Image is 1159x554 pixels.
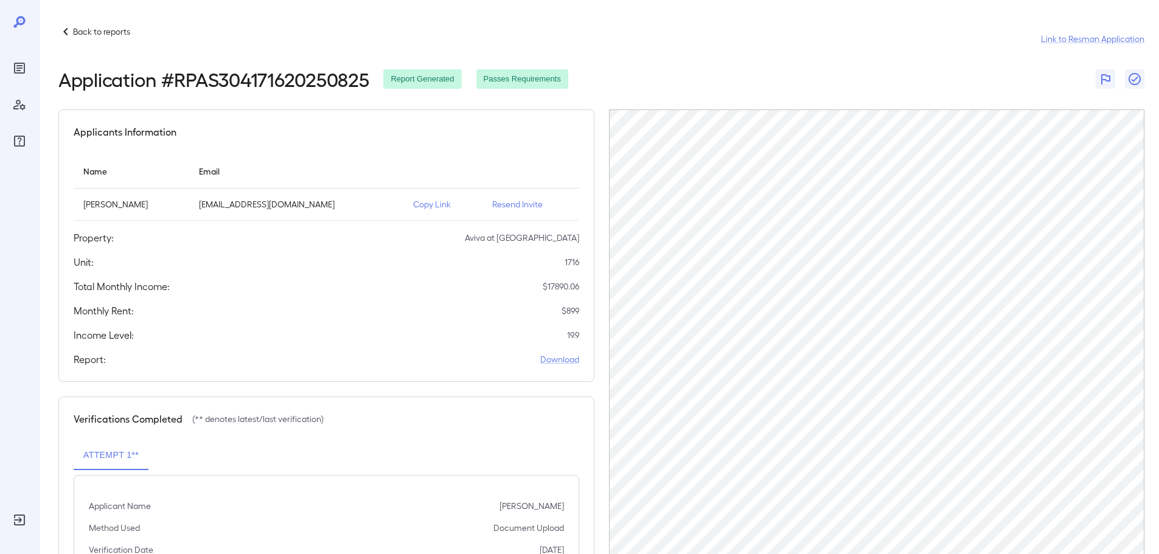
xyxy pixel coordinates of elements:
div: Reports [10,58,29,78]
p: Method Used [89,522,140,534]
span: Report Generated [383,74,461,85]
p: $ 899 [562,305,579,317]
div: FAQ [10,131,29,151]
button: Attempt 1** [74,441,148,470]
p: Aviva at [GEOGRAPHIC_DATA] [465,232,579,244]
h5: Applicants Information [74,125,176,139]
th: Email [189,154,403,189]
h5: Verifications Completed [74,412,183,426]
button: Flag Report [1096,69,1115,89]
p: (** denotes latest/last verification) [192,413,324,425]
div: Log Out [10,510,29,530]
p: $ 17890.06 [543,280,579,293]
th: Name [74,154,189,189]
p: Copy Link [413,198,473,210]
h5: Property: [74,230,114,245]
table: simple table [74,154,579,221]
p: [EMAIL_ADDRESS][DOMAIN_NAME] [199,198,394,210]
a: Download [540,353,579,365]
p: 1716 [565,256,579,268]
h5: Unit: [74,255,94,269]
h5: Total Monthly Income: [74,279,170,294]
p: Back to reports [73,26,130,38]
p: Applicant Name [89,500,151,512]
h2: Application # RPAS304171620250825 [58,68,369,90]
button: Close Report [1125,69,1144,89]
div: Manage Users [10,95,29,114]
p: [PERSON_NAME] [499,500,564,512]
a: Link to Resman Application [1041,33,1144,45]
p: Resend Invite [492,198,569,210]
p: Document Upload [493,522,564,534]
h5: Report: [74,352,106,367]
span: Passes Requirements [476,74,568,85]
p: [PERSON_NAME] [83,198,179,210]
h5: Monthly Rent: [74,303,134,318]
p: 19.9 [567,329,579,341]
h5: Income Level: [74,328,134,342]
